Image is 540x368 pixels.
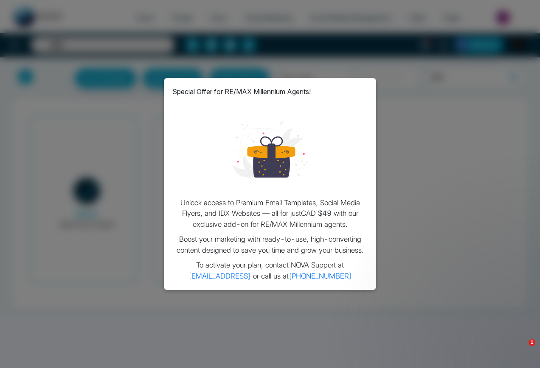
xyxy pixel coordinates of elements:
[172,234,368,256] p: Boost your marketing with ready-to-use, high-converting content designed to save you time and gro...
[188,272,251,280] a: [EMAIL_ADDRESS]
[370,286,540,345] iframe: Intercom notifications message
[233,112,307,186] img: loading
[172,86,311,97] p: Special Offer for RE/MAX Millennium Agents!
[289,272,352,280] a: [PHONE_NUMBER]
[511,339,532,360] iframe: Intercom live chat
[529,339,535,346] span: 1
[172,198,368,230] p: Unlock access to Premium Email Templates, Social Media Flyers, and IDX Websites — all for just CA...
[172,260,368,282] p: To activate your plan, contact NOVA Support at or call us at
